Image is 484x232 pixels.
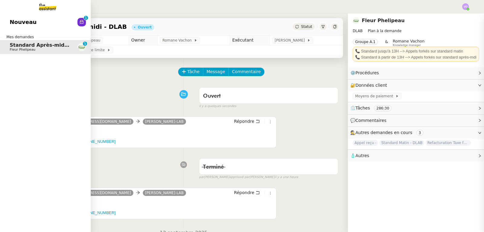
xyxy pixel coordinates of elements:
div: Ouvert [138,25,152,29]
img: 7f9b6497-4ade-4d5b-ae17-2cbe23708554 [353,17,359,24]
span: Appel reçu - [353,140,378,146]
span: approuvé par [229,175,250,180]
img: 7f9b6497-4ade-4d5b-ae17-2cbe23708554 [77,43,86,51]
button: Commentaire [228,68,264,76]
div: ⚙️Procédures [348,67,484,79]
span: Tâche [187,68,200,75]
div: 📞 Standard jusqu'à 13H --> Appels forkés sur standard matin [355,48,477,54]
div: ⏲️Tâches 286:30 [348,102,484,114]
img: svg [462,3,469,10]
nz-tag: 286:30 [374,105,391,111]
span: & [385,39,388,47]
span: 🕵️ [350,130,426,135]
a: [PHONE_NUMBER] [80,210,116,215]
small: [PERSON_NAME] [PERSON_NAME] [199,175,298,180]
span: 🧴 [350,153,369,158]
h4: Appel reçu - [32,198,274,207]
span: Nouveau [10,18,37,27]
div: 🔐Données client [348,79,484,91]
span: Romane Vachon [162,37,194,43]
span: Autres [355,153,369,158]
span: [PERSON_NAME] [275,37,307,43]
td: Exécutant [230,35,270,45]
nz-tag: Groupe A.1 [353,39,378,45]
span: Standard Après-midi - DLAB [10,42,86,48]
app-user-label: Knowledge manager [393,39,425,47]
a: Fleur Phelipeau [362,18,405,23]
a: [PERSON_NAME]-LAB [143,119,186,124]
span: Commentaires [355,118,386,123]
button: Répondre [232,189,262,196]
div: 📞 Standard à partir de 13H --> Appels forkés sur standard après-mdi [355,54,477,60]
span: Standard Matin - DLAB [379,140,424,146]
span: Message [207,68,225,75]
span: par [199,175,204,180]
span: il y a une heure [275,175,298,180]
span: Moyens de paiement [355,93,395,99]
span: il y a quelques secondes [199,104,236,109]
span: Plan à la demande [368,29,402,33]
a: [PERSON_NAME]-LAB [143,190,186,196]
span: DLAB [353,29,363,33]
span: ⚙️ [350,69,382,76]
h5: Appel manqué de la part de [32,210,274,216]
span: Ouvert [203,93,221,99]
span: Commentaire [232,68,261,75]
nz-tag: 3 [416,130,423,136]
button: Répondre [232,118,262,125]
span: Données client [355,83,387,88]
nz-badge-sup: 5 [83,42,87,46]
div: 🕵️Autres demandes en cours 3 [348,127,484,139]
span: Knowledge manager [393,44,421,47]
span: Tâches [355,106,370,110]
span: ⏲️ [350,106,397,110]
span: 💬 [350,118,389,123]
nz-badge-sup: 1 [84,16,88,20]
span: 🔐 [350,82,390,89]
p: 5 [84,42,86,47]
span: Romane Vachon [393,39,425,43]
span: Mes demandes [3,34,38,40]
h4: Appel reçu - [32,127,274,136]
span: Autres demandes en cours [355,130,412,135]
a: [PHONE_NUMBER] [80,139,116,144]
span: Procédures [355,70,379,75]
span: Fleur Phelipeau [10,48,35,52]
span: Statut [301,25,312,29]
span: Répondre [234,190,254,196]
span: Terminé [203,164,224,170]
span: Répondre [234,118,254,124]
button: Message [203,68,229,76]
h5: Appel manqué de la part de [32,139,274,145]
div: 🧴Autres [348,150,484,162]
div: 💬Commentaires [348,115,484,126]
button: Tâche [178,68,203,76]
td: Owner [129,35,157,45]
span: Refacturation Taxe foncière 2025 [426,140,471,146]
p: 1 [85,16,87,21]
